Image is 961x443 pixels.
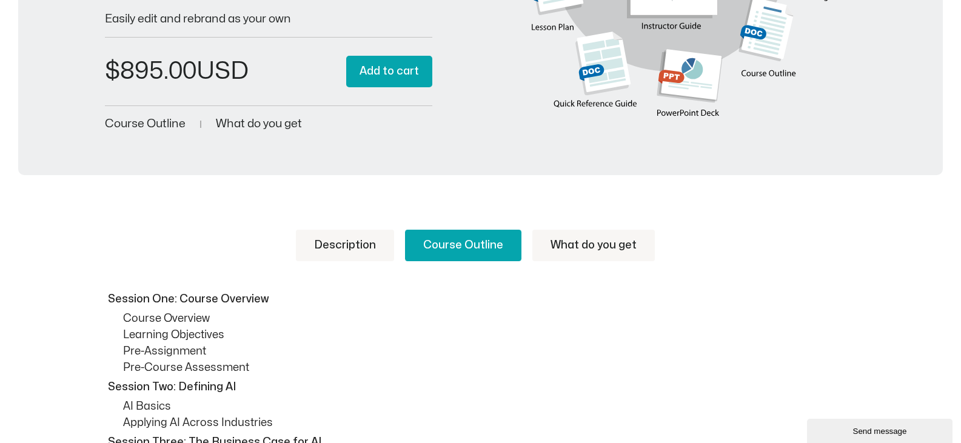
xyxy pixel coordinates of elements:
[807,416,955,443] iframe: chat widget
[123,359,857,376] p: Pre-Course Assessment
[296,230,394,261] a: Description
[105,59,196,83] bdi: 895.00
[105,13,433,25] p: Easily edit and rebrand as your own
[405,230,521,261] a: Course Outline
[123,415,857,431] p: Applying AI Across Industries
[108,379,854,395] p: Session Two: Defining AI
[123,343,857,359] p: Pre-Assignment
[105,59,120,83] span: $
[123,310,857,327] p: Course Overview
[532,230,655,261] a: What do you get
[123,398,857,415] p: AI Basics
[105,118,186,130] a: Course Outline
[216,118,302,130] a: What do you get
[108,291,854,307] p: Session One: Course Overview
[346,56,432,88] button: Add to cart
[123,327,857,343] p: Learning Objectives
